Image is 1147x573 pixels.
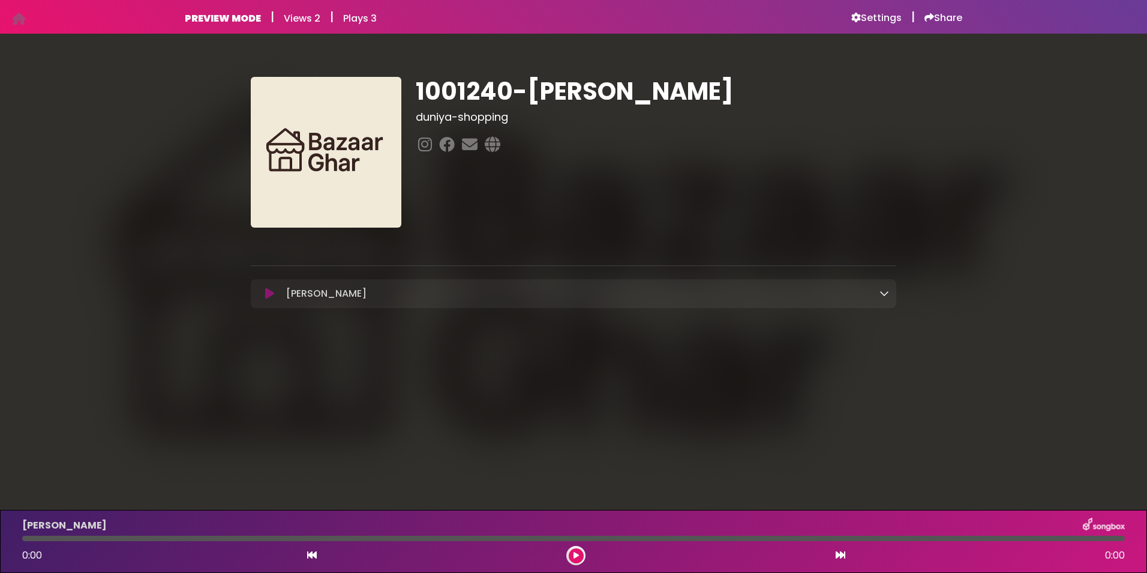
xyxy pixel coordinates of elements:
[924,12,962,24] a: Share
[330,10,334,24] h5: |
[185,13,261,24] h6: PREVIEW MODE
[416,77,896,106] h1: 1001240-[PERSON_NAME]
[416,111,896,124] h3: duniya-shopping
[251,77,401,228] img: 4vGZ4QXSguwBTn86kXf1
[851,12,902,24] a: Settings
[271,10,274,24] h5: |
[343,13,377,24] h6: Plays 3
[911,10,915,24] h5: |
[286,286,367,301] p: [PERSON_NAME]
[284,13,320,24] h6: Views 2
